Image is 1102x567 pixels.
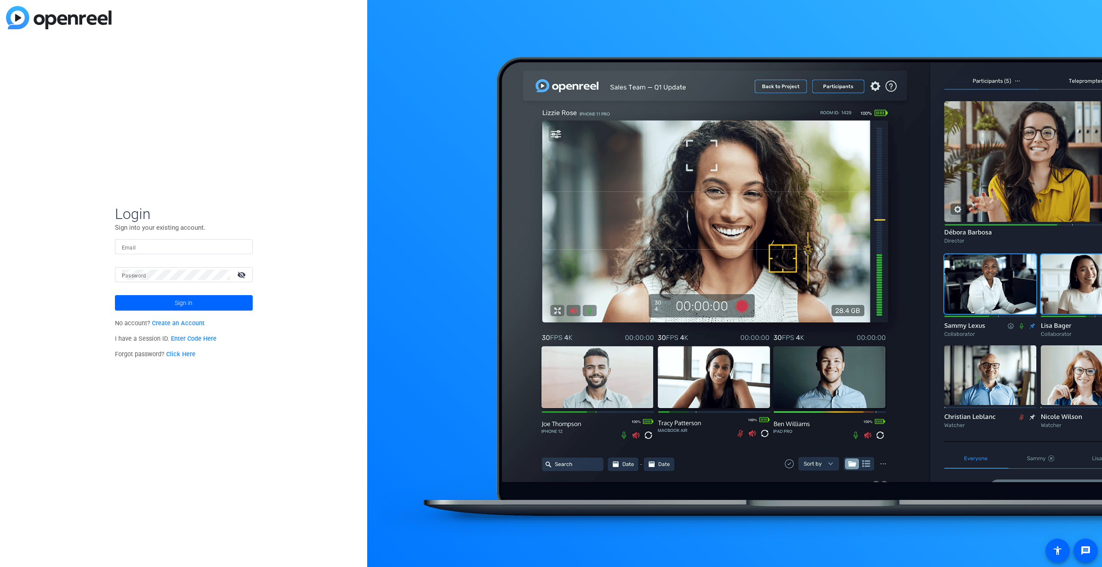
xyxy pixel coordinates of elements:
[115,335,217,342] span: I have a Session ID.
[115,223,253,232] p: Sign into your existing account.
[166,351,195,358] a: Click Here
[115,205,253,223] span: Login
[122,242,246,252] input: Enter Email Address
[115,295,253,311] button: Sign in
[115,320,205,327] span: No account?
[6,6,111,29] img: blue-gradient.svg
[1080,545,1091,556] mat-icon: message
[122,273,146,279] mat-label: Password
[175,292,192,314] span: Sign in
[1052,545,1063,556] mat-icon: accessibility
[122,245,136,251] mat-label: Email
[171,335,217,342] a: Enter Code Here
[232,268,253,281] mat-icon: visibility_off
[152,320,204,327] a: Create an Account
[115,351,196,358] span: Forgot password?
